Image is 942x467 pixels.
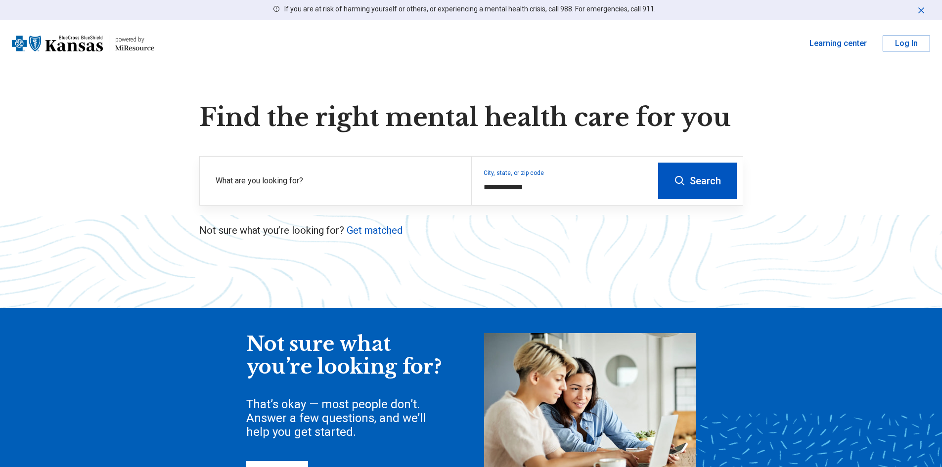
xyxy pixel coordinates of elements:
p: If you are at risk of harming yourself or others, or experiencing a mental health crisis, call 98... [284,4,656,14]
img: Blue Cross Blue Shield Kansas [12,32,103,55]
label: What are you looking for? [216,175,459,187]
div: powered by [115,35,154,44]
button: Dismiss [916,4,926,16]
a: Blue Cross Blue Shield Kansaspowered by [12,32,154,55]
div: Not sure what you’re looking for? [246,333,444,378]
button: Log In [883,36,930,51]
a: Learning center [809,38,867,49]
p: Not sure what you’re looking for? [199,223,743,237]
div: That’s okay — most people don’t. Answer a few questions, and we’ll help you get started. [246,397,444,439]
h1: Find the right mental health care for you [199,103,743,132]
button: Search [658,163,737,199]
a: Get matched [347,224,403,236]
